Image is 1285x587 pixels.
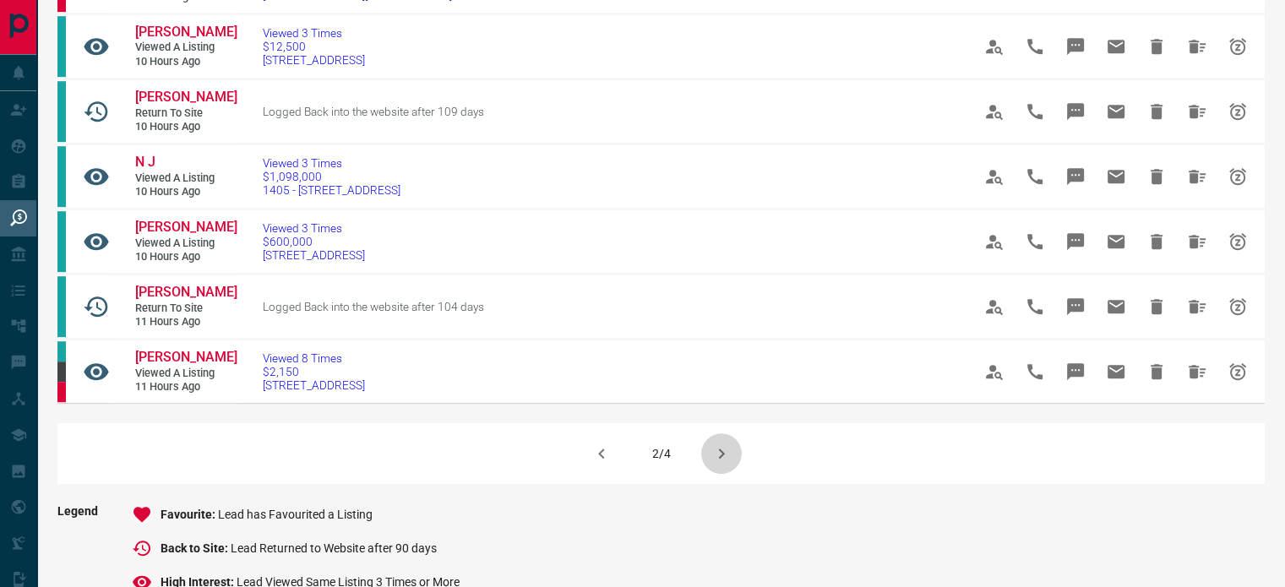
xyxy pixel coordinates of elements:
[1217,91,1258,132] span: Snooze
[57,211,66,272] div: condos.ca
[1055,286,1096,327] span: Message
[263,300,484,313] span: Logged Back into the website after 104 days
[974,286,1015,327] span: View Profile
[1136,156,1177,197] span: Hide
[1217,351,1258,392] span: Snooze
[263,156,400,170] span: Viewed 3 Times
[1015,286,1055,327] span: Call
[1096,351,1136,392] span: Email
[135,349,237,365] span: [PERSON_NAME]
[263,40,365,53] span: $12,500
[57,341,66,361] div: condos.ca
[57,16,66,77] div: condos.ca
[263,248,365,262] span: [STREET_ADDRESS]
[135,284,237,300] span: [PERSON_NAME]
[135,349,237,367] a: [PERSON_NAME]
[1136,26,1177,67] span: Hide
[57,276,66,337] div: condos.ca
[218,508,373,521] span: Lead has Favourited a Listing
[1096,286,1136,327] span: Email
[1177,286,1217,327] span: Hide All from Kevin Zhou
[135,24,237,41] a: [PERSON_NAME]
[135,89,237,105] span: [PERSON_NAME]
[1217,156,1258,197] span: Snooze
[135,219,237,236] a: [PERSON_NAME]
[135,367,237,381] span: Viewed a Listing
[1136,221,1177,262] span: Hide
[135,315,237,329] span: 11 hours ago
[1177,351,1217,392] span: Hide All from Aisha Vernon
[1217,286,1258,327] span: Snooze
[1136,351,1177,392] span: Hide
[57,146,66,207] div: condos.ca
[263,351,365,365] span: Viewed 8 Times
[1217,26,1258,67] span: Snooze
[263,235,365,248] span: $600,000
[974,156,1015,197] span: View Profile
[135,89,237,106] a: [PERSON_NAME]
[1096,221,1136,262] span: Email
[161,508,218,521] span: Favourite
[1096,26,1136,67] span: Email
[1055,351,1096,392] span: Message
[57,361,66,382] div: mrloft.ca
[974,26,1015,67] span: View Profile
[135,24,237,40] span: [PERSON_NAME]
[1177,91,1217,132] span: Hide All from Trevor Vincent
[135,380,237,394] span: 11 hours ago
[263,170,400,183] span: $1,098,000
[135,171,237,186] span: Viewed a Listing
[974,351,1015,392] span: View Profile
[57,81,66,142] div: condos.ca
[135,154,237,171] a: N J
[1015,91,1055,132] span: Call
[1136,286,1177,327] span: Hide
[135,284,237,302] a: [PERSON_NAME]
[1015,221,1055,262] span: Call
[135,302,237,316] span: Return to Site
[135,236,237,251] span: Viewed a Listing
[1015,26,1055,67] span: Call
[161,541,231,555] span: Back to Site
[263,183,400,197] span: 1405 - [STREET_ADDRESS]
[263,105,484,118] span: Logged Back into the website after 109 days
[1015,156,1055,197] span: Call
[1177,156,1217,197] span: Hide All from N J
[263,156,400,197] a: Viewed 3 Times$1,098,0001405 - [STREET_ADDRESS]
[135,120,237,134] span: 10 hours ago
[974,91,1015,132] span: View Profile
[263,26,365,67] a: Viewed 3 Times$12,500[STREET_ADDRESS]
[263,221,365,262] a: Viewed 3 Times$600,000[STREET_ADDRESS]
[135,219,237,235] span: [PERSON_NAME]
[135,55,237,69] span: 10 hours ago
[1217,221,1258,262] span: Snooze
[1096,91,1136,132] span: Email
[1096,156,1136,197] span: Email
[263,221,365,235] span: Viewed 3 Times
[263,53,365,67] span: [STREET_ADDRESS]
[231,541,437,555] span: Lead Returned to Website after 90 days
[1055,91,1096,132] span: Message
[652,447,671,460] div: 2/4
[135,250,237,264] span: 10 hours ago
[1177,221,1217,262] span: Hide All from Frank Kewin
[1177,26,1217,67] span: Hide All from Trevor Vincent
[135,41,237,55] span: Viewed a Listing
[135,154,155,170] span: N J
[135,106,237,121] span: Return to Site
[263,26,365,40] span: Viewed 3 Times
[1055,26,1096,67] span: Message
[135,185,237,199] span: 10 hours ago
[263,365,365,378] span: $2,150
[974,221,1015,262] span: View Profile
[1136,91,1177,132] span: Hide
[263,378,365,392] span: [STREET_ADDRESS]
[1015,351,1055,392] span: Call
[57,382,66,402] div: property.ca
[1055,221,1096,262] span: Message
[1055,156,1096,197] span: Message
[263,351,365,392] a: Viewed 8 Times$2,150[STREET_ADDRESS]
